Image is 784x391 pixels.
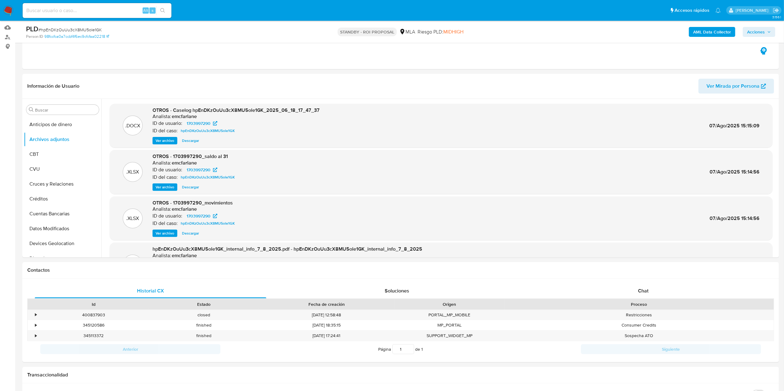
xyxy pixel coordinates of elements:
[153,245,422,253] span: hpEnDKzOuUu3cX8MU5ole1GK_internal_info_7_8_2025.pdf - hpEnDKzOuUu3cX8MU5ole1GK_internal_info_7_8_...
[153,167,182,173] p: ID de usuario:
[26,34,43,39] b: Person ID
[156,230,174,236] span: Ver archivo
[153,128,178,134] p: ID del caso:
[153,174,178,180] p: ID del caso:
[153,113,171,120] p: Analista:
[399,29,415,35] div: MLA
[394,331,504,341] div: SUPPORT_WIDGET_MP
[23,7,171,15] input: Buscar usuario o caso...
[710,168,760,175] span: 07/Ago/2025 15:14:56
[153,301,254,307] div: Estado
[183,212,221,220] a: 1703997290
[385,287,409,294] span: Soluciones
[153,253,171,259] p: Analista:
[148,331,259,341] div: finished
[148,310,259,320] div: closed
[509,301,769,307] div: Proceso
[698,79,774,94] button: Ver Mirada por Persona
[24,177,101,191] button: Cruces y Relaciones
[137,287,164,294] span: Historial CX
[153,107,320,114] span: OTROS - Caselog hpEnDKzOuUu3cX8MU5ole1GK_2025_06_18_17_47_37
[38,331,148,341] div: 345113372
[183,166,221,174] a: 1703997290
[152,7,153,13] span: s
[27,267,774,273] h1: Contactos
[504,310,774,320] div: Restricciones
[747,27,765,37] span: Acciones
[394,320,504,330] div: MP_PORTAL
[44,34,109,39] a: 98fccfca0a7ccbf4f6ec9cfcfaa02218
[178,174,237,181] a: hpEnDKzOuUu3cX8MU5ole1GK
[153,199,233,206] span: OTROS - 1703997290_movimientos
[178,127,237,134] a: hpEnDKzOuUu3cX8MU5ole1GK
[153,160,171,166] p: Analista:
[153,230,177,237] button: Ver archivo
[156,6,169,15] button: search-icon
[179,230,202,237] button: Descargar
[153,183,177,191] button: Ver archivo
[715,8,721,13] a: Notificaciones
[187,120,210,127] span: 1703997290
[504,320,774,330] div: Consumer Credits
[181,220,235,227] span: hpEnDKzOuUu3cX8MU5ole1GK
[125,122,140,129] p: .DOCX
[26,24,38,34] b: PLD
[736,7,771,13] p: nicolas.duclosson@mercadolibre.com
[172,253,197,259] h6: emcfarlane
[706,79,760,94] span: Ver Mirada por Persona
[156,138,174,144] span: Ver archivo
[259,331,394,341] div: [DATE] 17:24:41
[675,7,709,14] span: Accesos rápidos
[143,7,148,13] span: Alt
[182,138,199,144] span: Descargar
[422,346,423,352] span: 1
[40,344,220,354] button: Anterior
[27,83,79,89] h1: Información de Usuario
[182,184,199,190] span: Descargar
[504,331,774,341] div: Sospecha ATO
[24,132,101,147] button: Archivos adjuntos
[35,322,37,328] div: •
[689,27,735,37] button: AML Data Collector
[35,312,37,318] div: •
[181,127,235,134] span: hpEnDKzOuUu3cX8MU5ole1GK
[24,206,101,221] button: Cuentas Bancarias
[693,27,731,37] b: AML Data Collector
[156,184,174,190] span: Ver archivo
[153,220,178,226] p: ID del caso:
[743,27,775,37] button: Acciones
[43,301,144,307] div: Id
[172,160,197,166] h6: emcfarlane
[418,29,463,35] span: Riesgo PLD:
[148,320,259,330] div: finished
[172,206,197,212] h6: emcfarlane
[379,344,423,354] span: Página de
[338,28,397,36] p: STANDBY - ROI PROPOSAL
[24,221,101,236] button: Datos Modificados
[24,236,101,251] button: Devices Geolocation
[182,230,199,236] span: Descargar
[38,320,148,330] div: 345120586
[35,333,37,339] div: •
[153,120,182,126] p: ID de usuario:
[153,153,228,160] span: OTROS - 1703997290_saldo al 31
[172,113,197,120] h6: emcfarlane
[259,320,394,330] div: [DATE] 18:35:15
[126,169,139,175] p: .XLSX
[710,215,760,222] span: 07/Ago/2025 15:14:56
[399,301,500,307] div: Origen
[27,372,774,378] h1: Transaccionalidad
[29,107,34,112] button: Buscar
[126,215,139,222] p: .XLSX
[773,7,779,14] a: Salir
[181,174,235,181] span: hpEnDKzOuUu3cX8MU5ole1GK
[443,28,463,35] span: MIDHIGH
[179,137,202,144] button: Descargar
[153,213,182,219] p: ID de usuario:
[183,120,221,127] a: 1703997290
[24,191,101,206] button: Créditos
[263,301,390,307] div: Fecha de creación
[709,122,760,129] span: 07/Ago/2025 15:15:09
[24,162,101,177] button: CVU
[24,117,101,132] button: Anticipos de dinero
